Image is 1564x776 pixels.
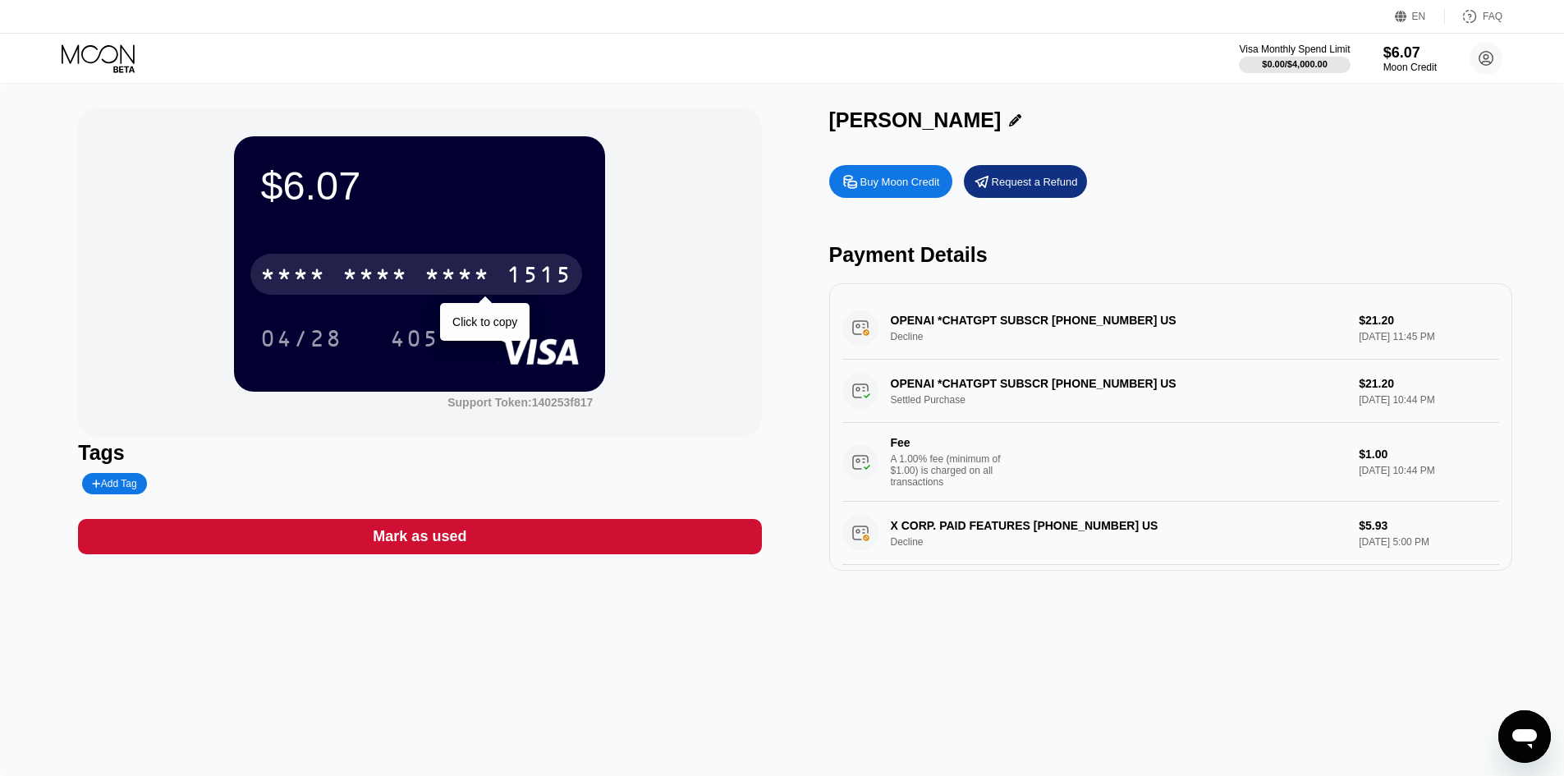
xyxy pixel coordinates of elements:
[1262,59,1328,69] div: $0.00 / $4,000.00
[1359,465,1498,476] div: [DATE] 10:44 PM
[1412,11,1426,22] div: EN
[78,441,761,465] div: Tags
[507,264,572,290] div: 1515
[78,519,761,554] div: Mark as used
[92,478,136,489] div: Add Tag
[891,453,1014,488] div: A 1.00% fee (minimum of $1.00) is charged on all transactions
[1383,62,1437,73] div: Moon Credit
[378,318,452,359] div: 405
[447,396,593,409] div: Support Token: 140253f817
[260,328,342,354] div: 04/28
[891,436,1006,449] div: Fee
[842,423,1499,502] div: FeeA 1.00% fee (minimum of $1.00) is charged on all transactions$1.00[DATE] 10:44 PM
[1239,44,1350,73] div: Visa Monthly Spend Limit$0.00/$4,000.00
[829,108,1002,132] div: [PERSON_NAME]
[1239,44,1350,55] div: Visa Monthly Spend Limit
[373,527,466,546] div: Mark as used
[260,163,579,209] div: $6.07
[82,473,146,494] div: Add Tag
[452,315,517,328] div: Click to copy
[390,328,439,354] div: 405
[248,318,355,359] div: 04/28
[829,243,1512,267] div: Payment Details
[1445,8,1502,25] div: FAQ
[1498,710,1551,763] iframe: Button to launch messaging window
[992,175,1078,189] div: Request a Refund
[1483,11,1502,22] div: FAQ
[829,165,952,198] div: Buy Moon Credit
[1359,448,1498,461] div: $1.00
[447,396,593,409] div: Support Token:140253f817
[964,165,1087,198] div: Request a Refund
[860,175,940,189] div: Buy Moon Credit
[1383,44,1437,62] div: $6.07
[1383,44,1437,73] div: $6.07Moon Credit
[1395,8,1445,25] div: EN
